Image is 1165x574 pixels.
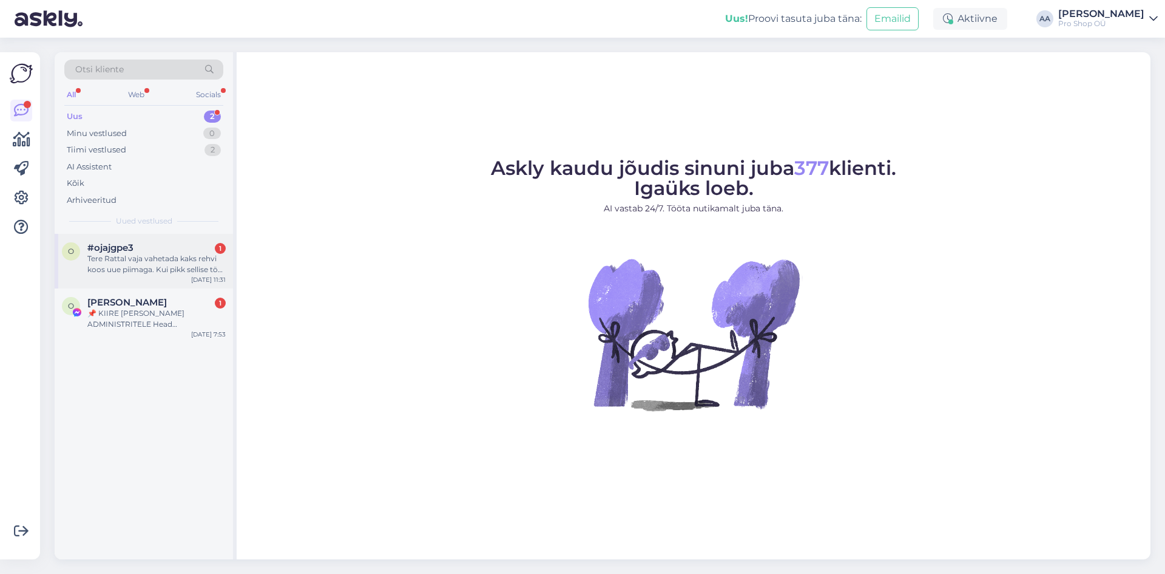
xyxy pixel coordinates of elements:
[1058,9,1158,29] a: [PERSON_NAME]Pro Shop OÜ
[67,128,127,140] div: Minu vestlused
[87,297,167,308] span: Olivia Bambi
[116,216,172,227] span: Uued vestlused
[584,225,803,443] img: No Chat active
[87,242,133,253] span: #ojajgpe3
[10,62,33,85] img: Askly Logo
[491,202,896,215] p: AI vastab 24/7. Tööta nutikamalt juba täna.
[68,247,74,256] span: o
[87,253,226,275] div: Tere Rattal vaja vahetada kaks rehvi koos uue piimaga. Kui pikk sellise töö jaoks järts on
[491,156,896,200] span: Askly kaudu jõudis sinuni juba klienti. Igaüks loeb.
[203,128,221,140] div: 0
[725,12,862,26] div: Proovi tasuta juba täna:
[204,111,221,123] div: 2
[1058,19,1144,29] div: Pro Shop OÜ
[191,330,226,339] div: [DATE] 7:53
[215,243,226,254] div: 1
[67,144,126,156] div: Tiimi vestlused
[68,301,74,310] span: O
[1036,10,1053,27] div: AA
[204,144,221,156] div: 2
[75,63,124,76] span: Otsi kliente
[126,87,147,103] div: Web
[725,13,748,24] b: Uus!
[1058,9,1144,19] div: [PERSON_NAME]
[194,87,223,103] div: Socials
[67,177,84,190] div: Kõik
[866,7,919,30] button: Emailid
[933,8,1007,30] div: Aktiivne
[67,111,83,123] div: Uus
[215,298,226,309] div: 1
[67,161,112,173] div: AI Assistent
[67,194,116,207] div: Arhiveeritud
[794,156,829,180] span: 377
[191,275,226,284] div: [DATE] 11:31
[64,87,78,103] div: All
[87,308,226,330] div: 📌 KIIRE [PERSON_NAME] ADMINISTRITELE Head administraatorid, Avastasime just teie lehe kogukonna j...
